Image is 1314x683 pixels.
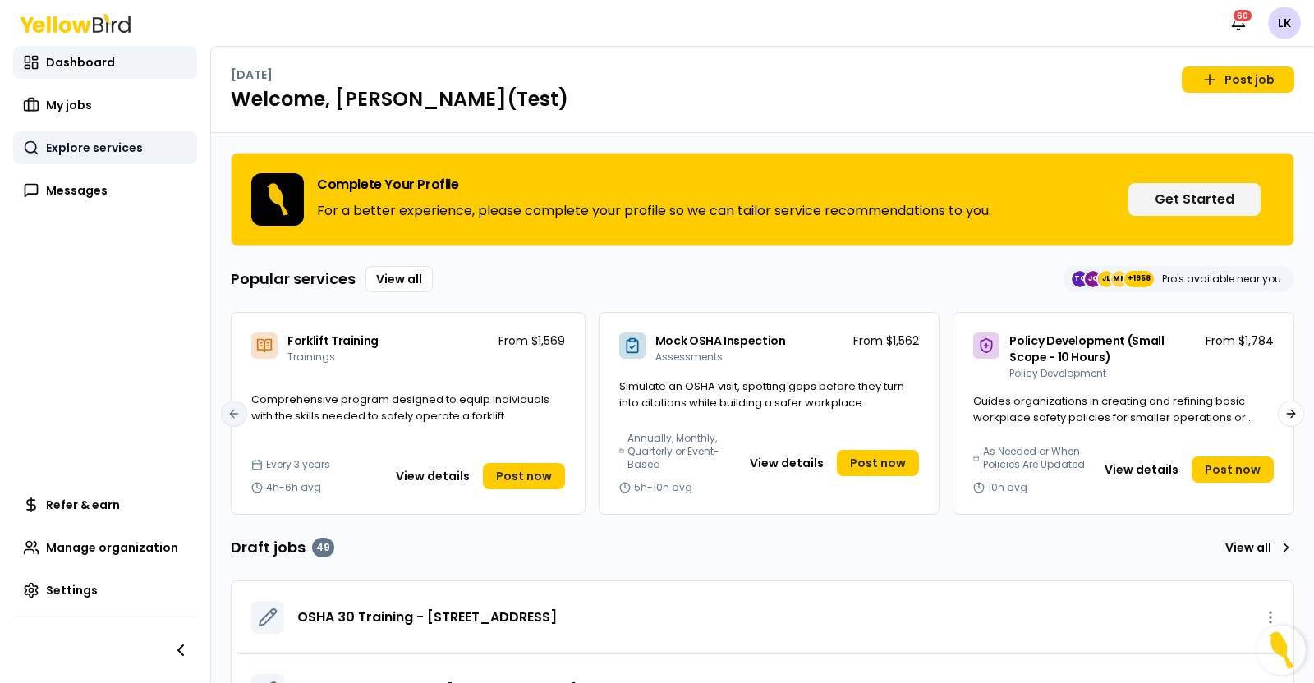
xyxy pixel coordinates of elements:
[386,463,480,489] button: View details
[634,481,692,494] span: 5h-10h avg
[231,536,334,559] h3: Draft jobs
[740,450,834,476] button: View details
[1098,271,1114,287] span: JL
[46,182,108,199] span: Messages
[1128,183,1261,216] button: Get Started
[46,54,115,71] span: Dashboard
[1111,271,1128,287] span: MH
[365,266,433,292] a: View all
[1219,534,1294,561] a: View all
[973,393,1253,441] span: Guides organizations in creating and refining basic workplace safety policies for smaller operati...
[46,97,92,113] span: My jobs
[46,497,120,513] span: Refer & earn
[498,332,565,349] p: From $1,569
[13,531,197,564] a: Manage organization
[231,66,273,83] p: [DATE]
[1009,366,1106,380] span: Policy Development
[483,463,565,489] a: Post now
[13,131,197,164] a: Explore services
[1232,8,1253,23] div: 60
[1192,456,1274,483] a: Post now
[231,86,1294,112] h1: Welcome, [PERSON_NAME](Test)
[266,458,330,471] span: Every 3 years
[1222,7,1255,39] button: 60
[317,178,991,191] h3: Complete Your Profile
[13,574,197,607] a: Settings
[46,140,143,156] span: Explore services
[1072,271,1088,287] span: TC
[988,481,1027,494] span: 10h avg
[13,89,197,121] a: My jobs
[46,582,98,598] span: Settings
[627,432,733,471] span: Annually, Monthly, Quarterly or Event-Based
[231,268,356,291] h3: Popular services
[13,46,197,79] a: Dashboard
[13,488,197,521] a: Refer & earn
[983,445,1088,471] span: As Needed or When Policies Are Updated
[837,450,919,476] a: Post now
[297,607,557,627] a: OSHA 30 Training - [STREET_ADDRESS]
[1268,7,1301,39] span: LK
[1009,332,1164,365] span: Policy Development (Small Scope - 10 Hours)
[619,378,904,410] span: Simulate an OSHA visit, spotting gaps before they turn into citations while building a safer work...
[312,538,334,557] div: 49
[1182,66,1294,93] a: Post job
[1257,626,1306,675] button: Open Resource Center
[287,332,379,349] span: Forklift Training
[655,332,786,349] span: Mock OSHA Inspection
[317,201,991,221] p: For a better experience, please complete your profile so we can tailor service recommendations to...
[1095,456,1188,483] button: View details
[655,350,723,364] span: Assessments
[13,174,197,207] a: Messages
[853,332,919,349] p: From $1,562
[1085,271,1101,287] span: JG
[287,350,335,364] span: Trainings
[1205,461,1261,478] span: Post now
[1206,332,1274,349] p: From $1,784
[1162,273,1281,286] p: Pro's available near you
[496,468,552,484] span: Post now
[850,455,906,471] span: Post now
[1128,271,1151,287] span: +1958
[251,392,549,424] span: Comprehensive program designed to equip individuals with the skills needed to safely operate a fo...
[231,153,1294,246] div: Complete Your ProfileFor a better experience, please complete your profile so we can tailor servi...
[266,481,321,494] span: 4h-6h avg
[46,539,178,556] span: Manage organization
